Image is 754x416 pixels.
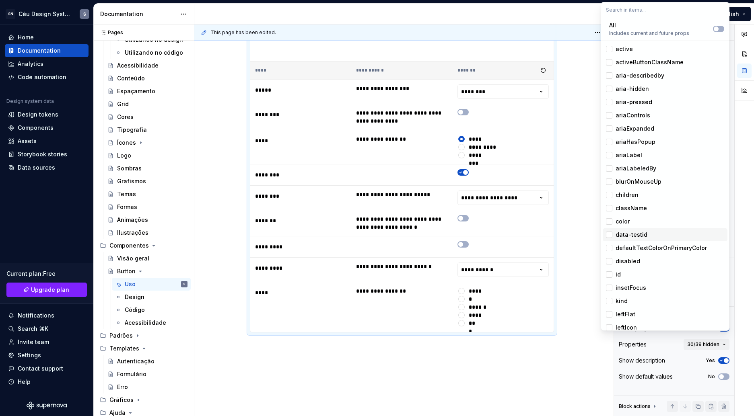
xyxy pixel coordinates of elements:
[125,293,144,301] div: Design
[5,121,89,134] a: Components
[616,45,633,53] div: active
[100,10,176,18] div: Documentation
[18,311,54,320] div: Notifications
[619,340,647,348] div: Properties
[5,375,89,388] button: Help
[5,71,89,84] a: Code automation
[117,190,136,198] div: Temas
[18,351,41,359] div: Settings
[5,31,89,44] a: Home
[616,324,637,332] div: leftIcon
[616,271,621,279] div: id
[112,316,191,329] a: Acessibilidade
[97,29,123,36] div: Pages
[125,280,136,288] div: Uso
[708,373,715,380] label: No
[5,135,89,148] a: Assets
[97,239,191,252] div: Componentes
[117,61,159,70] div: Acessibilidade
[104,136,191,149] a: Ícones
[5,57,89,70] a: Analytics
[601,2,729,17] input: Search in items...
[112,303,191,316] a: Código
[18,137,37,145] div: Assets
[117,126,147,134] div: Tipografia
[117,370,146,378] div: Formulário
[616,257,640,265] div: disabled
[18,365,63,373] div: Contact support
[18,60,43,68] div: Analytics
[104,368,191,381] a: Formulário
[2,5,92,23] button: SNCéu Design SystemS
[619,373,673,381] div: Show default values
[117,87,155,95] div: Espaçamento
[616,231,647,239] div: data-testid
[619,401,658,412] div: Block actions
[117,203,137,211] div: Formas
[616,204,647,212] div: className
[104,175,191,188] a: Grafismos
[616,98,652,106] div: aria-pressed
[104,213,191,226] a: Animações
[31,286,69,294] span: Upgrade plan
[104,72,191,85] a: Conteúdo
[616,297,628,305] div: kind
[117,383,128,391] div: Erro
[18,124,54,132] div: Components
[125,319,166,327] div: Acessibilidade
[616,151,642,159] div: ariaLabel
[117,74,145,82] div: Conteúdo
[97,342,191,355] div: Templates
[19,10,70,18] div: Céu Design System
[18,111,58,119] div: Design tokens
[6,9,15,19] div: SN
[619,357,665,365] div: Show description
[616,217,630,225] div: color
[104,355,191,368] a: Autenticação
[104,85,191,98] a: Espaçamento
[104,123,191,136] a: Tipografia
[18,150,67,158] div: Storybook stories
[616,72,664,80] div: aria-describedby
[616,191,639,199] div: children
[125,306,145,314] div: Código
[616,138,655,146] div: ariaHasPopup
[117,100,129,108] div: Grid
[109,396,134,404] div: Gráficos
[104,226,191,239] a: Ilustrações
[104,149,191,162] a: Logo
[616,85,649,93] div: aria-hidden
[5,336,89,348] a: Invite team
[104,188,191,201] a: Temas
[125,49,183,57] div: Utilizando no código
[109,242,149,250] div: Componentes
[5,349,89,362] a: Settings
[18,325,48,333] div: Search ⌘K
[616,310,635,318] div: leftFlat
[104,162,191,175] a: Sombras
[104,265,191,278] a: Button
[706,357,715,364] label: Yes
[601,17,729,330] div: Search in items...
[18,73,66,81] div: Code automation
[5,44,89,57] a: Documentation
[616,178,661,186] div: blurOnMouseUp
[609,21,689,29] div: All
[117,177,146,185] div: Grafismos
[117,152,131,160] div: Logo
[6,98,54,105] div: Design system data
[83,11,86,17] div: S
[619,403,651,410] div: Block actions
[687,341,719,348] span: 30/39 hidden
[616,111,650,119] div: ariaControls
[104,59,191,72] a: Acessibilidade
[616,164,656,172] div: ariaLabeledBy
[27,402,67,410] svg: Supernova Logo
[183,280,185,288] div: S
[117,216,148,224] div: Animações
[109,344,139,352] div: Templates
[18,33,34,41] div: Home
[104,201,191,213] a: Formas
[109,332,133,340] div: Padrões
[112,278,191,291] a: UsoS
